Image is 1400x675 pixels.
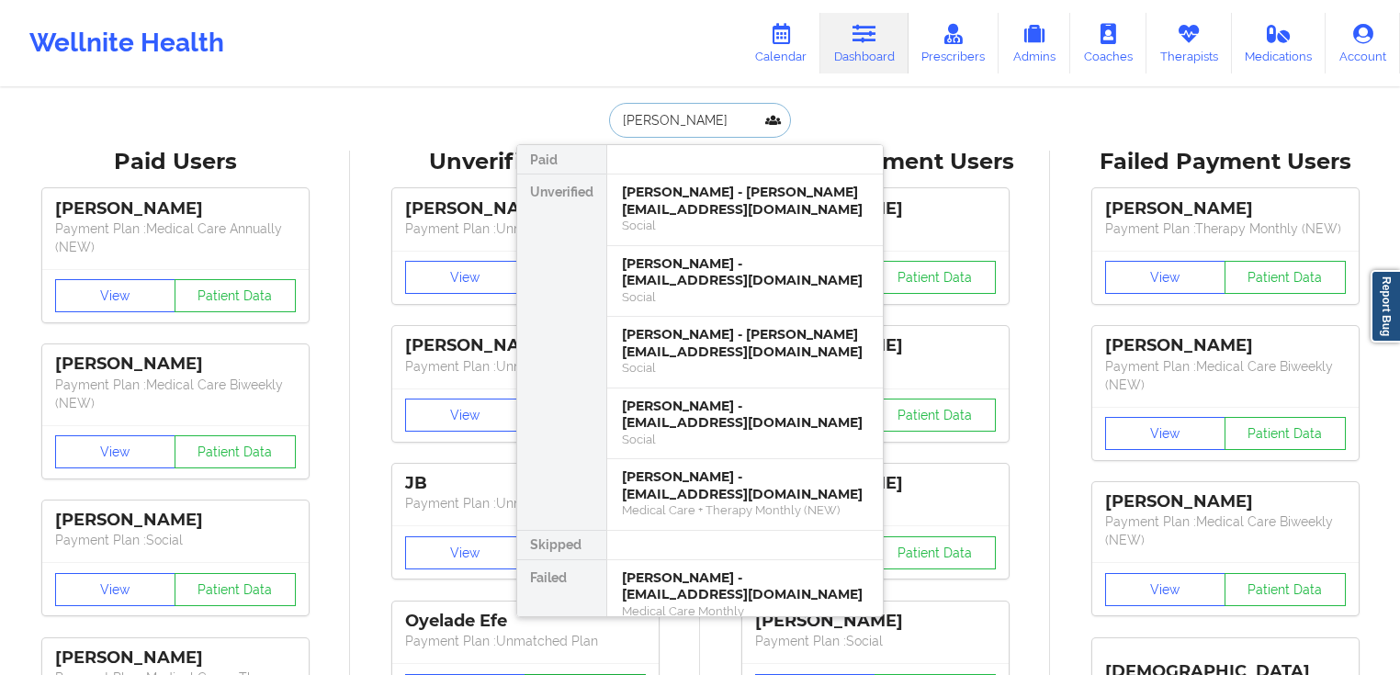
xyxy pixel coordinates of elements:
[405,399,526,432] button: View
[1105,219,1346,238] p: Payment Plan : Therapy Monthly (NEW)
[405,632,646,650] p: Payment Plan : Unmatched Plan
[1326,13,1400,73] a: Account
[622,289,868,305] div: Social
[1371,270,1400,343] a: Report Bug
[755,632,996,650] p: Payment Plan : Social
[741,13,820,73] a: Calendar
[175,279,296,312] button: Patient Data
[999,13,1070,73] a: Admins
[405,198,646,219] div: [PERSON_NAME]
[622,468,868,502] div: [PERSON_NAME] - [EMAIL_ADDRESS][DOMAIN_NAME]
[622,502,868,518] div: Medical Care + Therapy Monthly (NEW)
[517,174,606,531] div: Unverified
[875,399,996,432] button: Patient Data
[1105,491,1346,512] div: [PERSON_NAME]
[405,219,646,238] p: Payment Plan : Unmatched Plan
[1070,13,1146,73] a: Coaches
[622,360,868,376] div: Social
[517,145,606,174] div: Paid
[405,357,646,376] p: Payment Plan : Unmatched Plan
[405,335,646,356] div: [PERSON_NAME]
[175,573,296,606] button: Patient Data
[55,531,296,549] p: Payment Plan : Social
[405,494,646,512] p: Payment Plan : Unmatched Plan
[55,573,176,606] button: View
[55,647,296,669] div: [PERSON_NAME]
[622,603,868,619] div: Medical Care Monthly
[622,184,868,218] div: [PERSON_NAME] - [PERSON_NAME][EMAIL_ADDRESS][DOMAIN_NAME]
[55,198,296,219] div: [PERSON_NAME]
[1105,357,1346,394] p: Payment Plan : Medical Care Biweekly (NEW)
[622,398,868,432] div: [PERSON_NAME] - [EMAIL_ADDRESS][DOMAIN_NAME]
[1146,13,1232,73] a: Therapists
[517,560,606,632] div: Failed
[622,326,868,360] div: [PERSON_NAME] - [PERSON_NAME][EMAIL_ADDRESS][DOMAIN_NAME]
[405,611,646,632] div: Oyelade Efe
[622,432,868,447] div: Social
[55,279,176,312] button: View
[1105,198,1346,219] div: [PERSON_NAME]
[1225,573,1346,606] button: Patient Data
[1105,261,1226,294] button: View
[405,261,526,294] button: View
[1105,512,1346,549] p: Payment Plan : Medical Care Biweekly (NEW)
[1105,417,1226,450] button: View
[875,536,996,569] button: Patient Data
[1105,573,1226,606] button: View
[55,219,296,256] p: Payment Plan : Medical Care Annually (NEW)
[1105,335,1346,356] div: [PERSON_NAME]
[55,510,296,531] div: [PERSON_NAME]
[13,148,337,176] div: Paid Users
[55,354,296,375] div: [PERSON_NAME]
[363,148,687,176] div: Unverified Users
[175,435,296,468] button: Patient Data
[622,255,868,289] div: [PERSON_NAME] - [EMAIL_ADDRESS][DOMAIN_NAME]
[622,569,868,603] div: [PERSON_NAME] - [EMAIL_ADDRESS][DOMAIN_NAME]
[1232,13,1327,73] a: Medications
[405,536,526,569] button: View
[909,13,999,73] a: Prescribers
[820,13,909,73] a: Dashboard
[55,435,176,468] button: View
[1225,261,1346,294] button: Patient Data
[55,376,296,412] p: Payment Plan : Medical Care Biweekly (NEW)
[1225,417,1346,450] button: Patient Data
[622,218,868,233] div: Social
[405,473,646,494] div: JB
[1063,148,1387,176] div: Failed Payment Users
[517,531,606,560] div: Skipped
[875,261,996,294] button: Patient Data
[755,611,996,632] div: [PERSON_NAME]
